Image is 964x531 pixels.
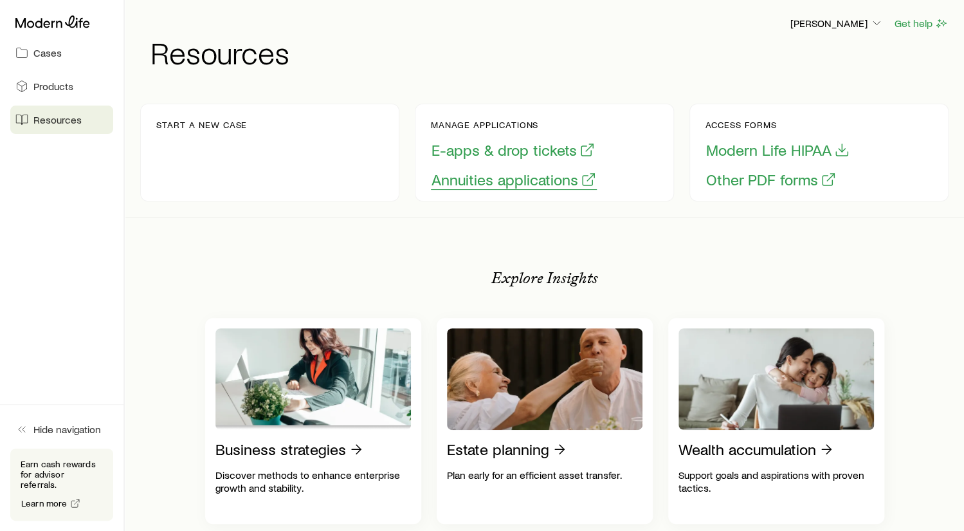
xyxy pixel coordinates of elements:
[894,16,949,31] button: Get help
[431,120,597,130] p: Manage applications
[790,16,884,32] button: [PERSON_NAME]
[491,269,598,287] p: Explore Insights
[215,440,346,458] p: Business strategies
[678,440,816,458] p: Wealth accumulation
[33,80,73,93] span: Products
[21,499,68,508] span: Learn more
[205,318,421,524] a: Business strategiesDiscover methods to enhance enterprise growth and stability.
[431,170,597,190] button: Annuities applications
[447,328,642,430] img: Estate planning
[678,328,874,430] img: Wealth accumulation
[33,423,101,436] span: Hide navigation
[437,318,653,524] a: Estate planningPlan early for an efficient asset transfer.
[215,469,411,494] p: Discover methods to enhance enterprise growth and stability.
[790,17,883,30] p: [PERSON_NAME]
[10,415,113,443] button: Hide navigation
[10,449,113,521] div: Earn cash rewards for advisor referrals.Learn more
[33,113,82,126] span: Resources
[447,440,549,458] p: Estate planning
[21,459,103,490] p: Earn cash rewards for advisor referrals.
[10,72,113,100] a: Products
[150,37,949,68] h1: Resources
[668,318,884,524] a: Wealth accumulationSupport goals and aspirations with proven tactics.
[10,39,113,67] a: Cases
[705,140,850,160] button: Modern Life HIPAA
[705,120,850,130] p: Access forms
[431,140,596,160] button: E-apps & drop tickets
[10,106,113,134] a: Resources
[705,170,837,190] button: Other PDF forms
[678,469,874,494] p: Support goals and aspirations with proven tactics.
[156,120,247,130] p: Start a new case
[215,328,411,430] img: Business strategies
[447,469,642,481] p: Plan early for an efficient asset transfer.
[33,46,62,59] span: Cases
